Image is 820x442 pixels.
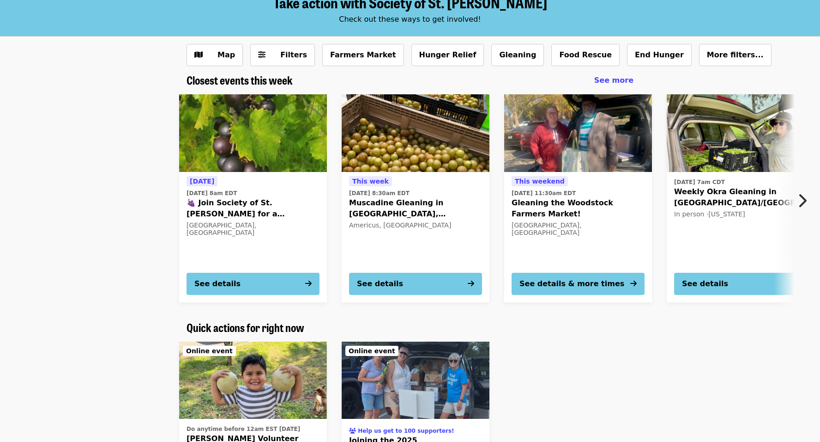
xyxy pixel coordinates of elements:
span: Do anytime before 12am EST [DATE] [187,426,300,432]
img: SoSA Volunteer Interest Form organized by Society of St. Andrew [179,342,327,419]
span: Filters [280,50,307,59]
button: Hunger Relief [411,44,484,66]
span: Help us get to 100 supporters! [358,428,454,434]
div: Check out these ways to get involved! [187,14,633,25]
button: Gleaning [491,44,544,66]
button: Filters (0 selected) [250,44,315,66]
div: Quick actions for right now [179,321,641,334]
span: Gleaning the Woodstock Farmers Market! [512,197,645,220]
a: See details for "Muscadine Gleaning in Americus, GA!" [342,94,489,302]
span: This week [352,178,389,185]
div: See details [357,278,403,289]
a: See more [594,75,633,86]
span: Weekly Okra Gleaning in [GEOGRAPHIC_DATA]/[GEOGRAPHIC_DATA] [674,186,807,209]
time: [DATE] 8:30am EDT [349,189,410,197]
span: Map [217,50,235,59]
button: Show map view [187,44,243,66]
img: Muscadine Gleaning in Americus, GA! organized by Society of St. Andrew [342,94,489,172]
span: Closest events this week [187,72,293,88]
i: arrow-right icon [630,279,637,288]
img: Weekly Okra Gleaning in Jemison/Clanton organized by Society of St. Andrew [667,94,814,172]
span: [DATE] [190,178,214,185]
i: users icon [349,428,356,434]
img: Gleaning the Woodstock Farmers Market! organized by Society of St. Andrew [504,94,652,172]
button: Farmers Market [322,44,404,66]
span: See more [594,76,633,85]
div: See details [682,278,728,289]
div: [GEOGRAPHIC_DATA], [GEOGRAPHIC_DATA] [187,221,320,237]
span: Muscadine Gleaning in [GEOGRAPHIC_DATA], [GEOGRAPHIC_DATA]! [349,197,482,220]
a: See details for "🍇 Join Society of St. Andrew for a MUSCADINE GRAPE Glean in POMONA PARK, FL ✨" [179,94,327,302]
button: See details [187,273,320,295]
button: See details [674,273,807,295]
i: map icon [194,50,203,59]
time: [DATE] 11:30am EDT [512,189,576,197]
button: Next item [790,188,820,214]
button: End Hunger [627,44,692,66]
img: Joining the 2025 Montgomery Farmers' Mkt. Gleaning Team organized by Society of St. Andrew [342,342,489,419]
i: arrow-right icon [468,279,474,288]
span: Online event [349,347,395,355]
span: More filters... [707,50,764,59]
i: chevron-right icon [797,192,807,209]
div: Americus, [GEOGRAPHIC_DATA] [349,221,482,229]
span: In person · [US_STATE] [674,210,745,218]
button: See details [349,273,482,295]
a: See details for "Weekly Okra Gleaning in Jemison/Clanton" [667,94,814,302]
span: Online event [186,347,233,355]
a: Quick actions for right now [187,321,304,334]
time: [DATE] 7am CDT [674,178,725,186]
span: This weekend [515,178,565,185]
div: [GEOGRAPHIC_DATA], [GEOGRAPHIC_DATA] [512,221,645,237]
img: 🍇 Join Society of St. Andrew for a MUSCADINE GRAPE Glean in POMONA PARK, FL ✨ organized by Societ... [179,94,327,172]
button: More filters... [699,44,772,66]
a: Closest events this week [187,74,293,87]
span: Quick actions for right now [187,319,304,335]
div: Closest events this week [179,74,641,87]
i: arrow-right icon [305,279,312,288]
button: Food Rescue [551,44,620,66]
button: See details & more times [512,273,645,295]
span: 🍇 Join Society of St. [PERSON_NAME] for a MUSCADINE GRAPE Glean in [GEOGRAPHIC_DATA], [GEOGRAPHIC... [187,197,320,220]
div: See details & more times [519,278,624,289]
i: sliders-h icon [258,50,265,59]
a: See details for "Gleaning the Woodstock Farmers Market!" [504,94,652,302]
div: See details [194,278,241,289]
time: [DATE] 8am EDT [187,189,237,197]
